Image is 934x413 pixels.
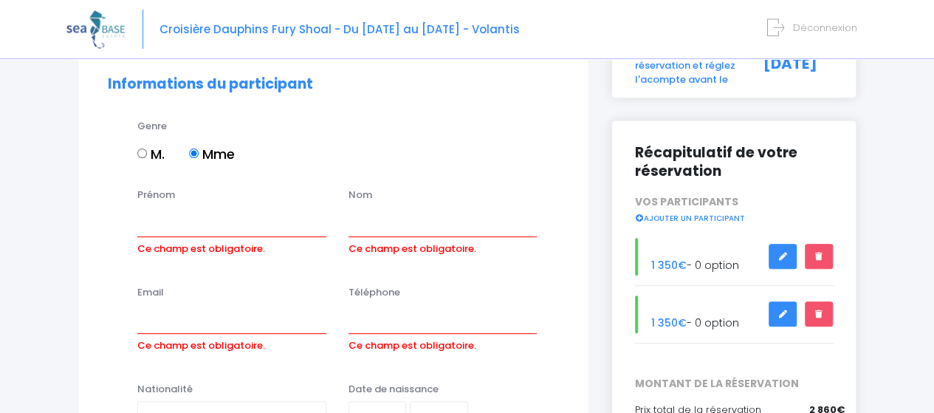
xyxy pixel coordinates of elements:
span: MONTANT DE LA RÉSERVATION [623,376,845,392]
input: Mme [189,149,199,158]
div: Complétez votre réservation et réglez l'acompte avant le [623,44,752,87]
label: Mme [189,144,235,164]
label: Ce champ est obligatoire. [348,334,476,353]
label: Ce champ est obligatoire. [348,237,476,256]
h2: Récapitulatif de votre réservation [634,143,834,180]
label: Genre [137,119,167,134]
span: Croisière Dauphins Fury Shoal - Du [DATE] au [DATE] - Volantis [159,21,520,37]
span: 1 350€ [650,315,686,330]
input: M. [137,149,147,158]
label: Ce champ est obligatoire. [137,334,265,353]
label: Nom [348,188,372,202]
a: AJOUTER UN PARTICIPANT [634,211,745,224]
label: Téléphone [348,285,400,300]
div: - 0 option [623,238,845,276]
span: 1 350€ [650,258,686,273]
div: [DATE] [752,44,845,87]
label: Date de naissance [348,382,439,397]
label: Ce champ est obligatoire. [137,237,265,256]
span: Déconnexion [793,21,857,35]
label: Prénom [137,188,175,202]
label: Email [137,285,164,300]
h2: Informations du participant [108,76,559,93]
div: - 0 option [623,296,845,333]
div: VOS PARTICIPANTS [623,194,845,225]
label: M. [137,144,165,164]
label: Nationalité [137,382,193,397]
